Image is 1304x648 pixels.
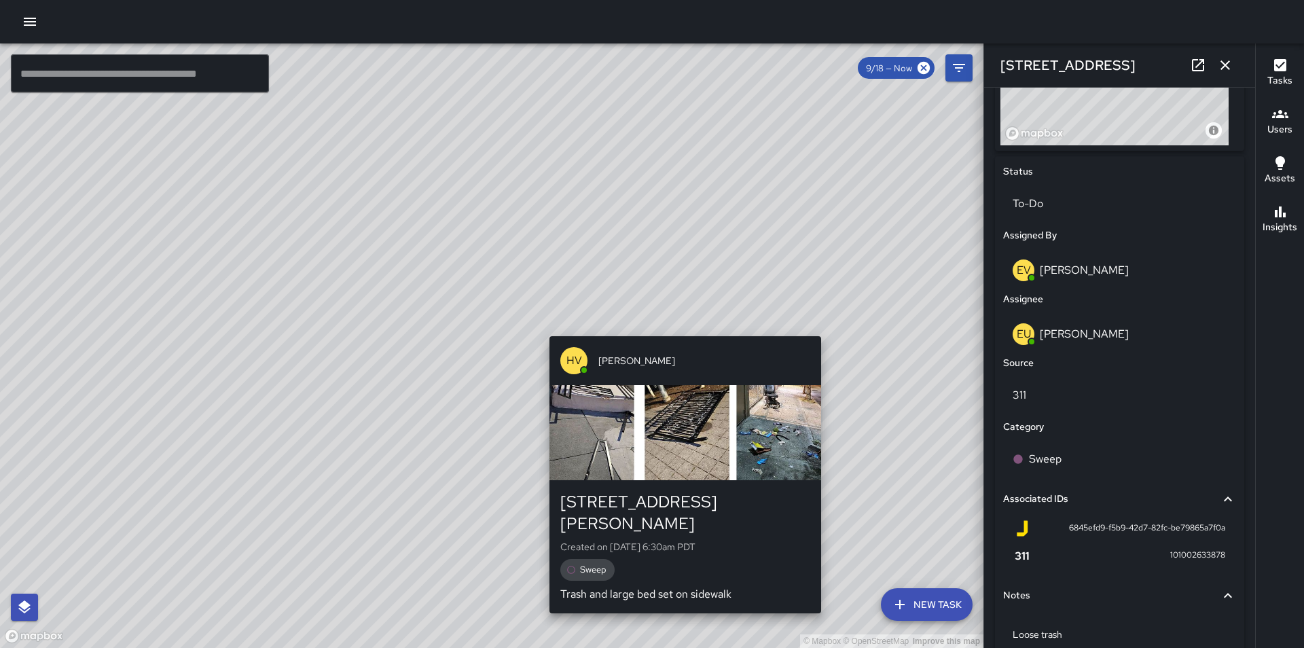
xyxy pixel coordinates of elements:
h6: Insights [1263,220,1297,235]
button: Insights [1256,196,1304,245]
button: Filters [945,54,973,82]
p: EU [1017,326,1031,342]
span: [PERSON_NAME] [598,354,810,367]
h6: Associated IDs [1003,492,1068,507]
p: Loose trash [1013,628,1227,641]
p: Sweep [1029,451,1062,467]
h6: Assignee [1003,292,1043,307]
p: EV [1017,262,1031,278]
p: To-Do [1013,196,1227,212]
p: HV [566,353,582,369]
div: Notes [1003,580,1236,611]
h6: Users [1267,122,1292,137]
span: 9/18 — Now [858,62,920,74]
button: Assets [1256,147,1304,196]
h6: Status [1003,164,1033,179]
p: [PERSON_NAME] [1040,327,1129,341]
h6: Tasks [1267,73,1292,88]
h6: Notes [1003,588,1030,603]
button: Tasks [1256,49,1304,98]
p: [PERSON_NAME] [1040,263,1129,277]
h6: Source [1003,356,1034,371]
h6: Assigned By [1003,228,1057,243]
h6: Category [1003,420,1044,435]
p: Created on [DATE] 6:30am PDT [560,540,810,554]
div: [STREET_ADDRESS][PERSON_NAME] [560,491,810,535]
button: New Task [881,588,973,621]
div: 9/18 — Now [858,57,935,79]
p: Trash and large bed set on sidewalk [560,586,810,602]
span: 101002633878 [1170,549,1225,562]
button: HV[PERSON_NAME][STREET_ADDRESS][PERSON_NAME]Created on [DATE] 6:30am PDTSweepTrash and large bed ... [549,336,821,613]
h6: Assets [1265,171,1295,186]
span: 6845efd9-f5b9-42d7-82fc-be79865a7f0a [1069,522,1225,535]
div: Associated IDs [1003,484,1236,515]
span: Sweep [572,564,615,575]
p: 311 [1013,387,1227,403]
button: Users [1256,98,1304,147]
h6: [STREET_ADDRESS] [1000,54,1136,76]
